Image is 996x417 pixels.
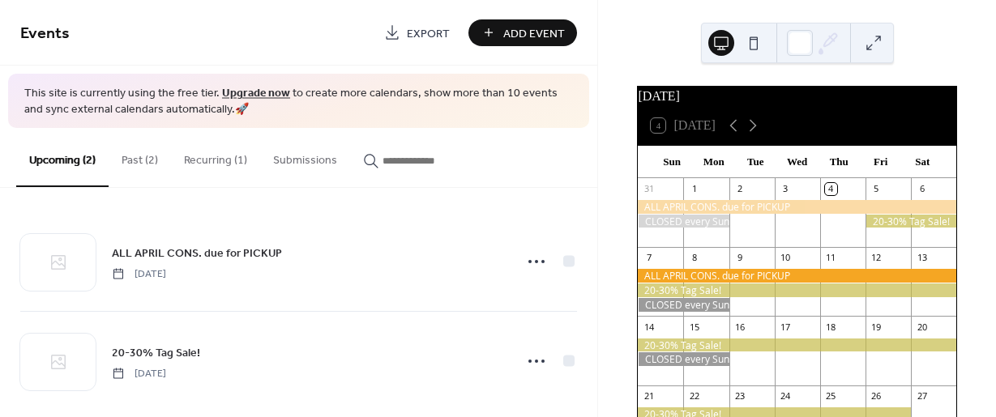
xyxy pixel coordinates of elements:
div: 1 [688,183,700,195]
div: 25 [825,390,837,402]
div: Mon [693,146,735,178]
div: Tue [734,146,776,178]
button: Submissions [260,128,350,185]
div: 8 [688,252,700,264]
div: CLOSED every Sun-Mon [638,298,729,312]
div: 22 [688,390,700,402]
div: Wed [776,146,819,178]
div: 5 [870,183,883,195]
div: 4 [825,183,837,195]
div: 26 [870,390,883,402]
div: 14 [643,321,655,333]
div: 20 [916,321,928,333]
button: Past (2) [109,128,171,185]
div: 17 [780,321,792,333]
div: Fri [860,146,902,178]
div: 20-30% Tag Sale! [638,338,956,352]
div: Sun [651,146,693,178]
div: 2 [734,183,746,195]
div: 10 [780,252,792,264]
div: 19 [870,321,883,333]
div: 21 [643,390,655,402]
span: 20-30% Tag Sale! [112,344,200,361]
div: [DATE] [638,87,956,106]
a: 20-30% Tag Sale! [112,343,200,362]
div: 3 [780,183,792,195]
div: 12 [870,252,883,264]
button: Upcoming (2) [16,128,109,187]
span: [DATE] [112,266,166,281]
div: 16 [734,321,746,333]
div: CLOSED every Sun-Mon [638,215,729,228]
button: Recurring (1) [171,128,260,185]
span: [DATE] [112,366,166,381]
span: Export [407,25,450,42]
div: 20-30% Tag Sale! [866,215,956,228]
div: 6 [916,183,928,195]
div: 18 [825,321,837,333]
span: Events [20,18,70,49]
div: CLOSED every Sun-Mon [638,352,729,366]
div: 13 [916,252,928,264]
div: 27 [916,390,928,402]
div: 20-30% Tag Sale! [638,283,956,297]
span: This site is currently using the free tier. to create more calendars, show more than 10 events an... [24,86,573,117]
div: Sat [901,146,943,178]
span: ALL APRIL CONS. due for PICKUP [112,245,282,262]
div: 31 [643,183,655,195]
div: 24 [780,390,792,402]
div: Thu [818,146,860,178]
div: 15 [688,321,700,333]
a: Export [372,19,462,46]
div: ALL APRIL CONS. due for PICKUP [638,269,956,283]
a: Upgrade now [222,83,290,104]
div: 23 [734,390,746,402]
div: ALL APRIL CONS. due for PICKUP [638,200,956,214]
button: Add Event [468,19,577,46]
div: 7 [643,252,655,264]
span: Add Event [503,25,565,42]
div: 9 [734,252,746,264]
a: ALL APRIL CONS. due for PICKUP [112,244,282,262]
div: 11 [825,252,837,264]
